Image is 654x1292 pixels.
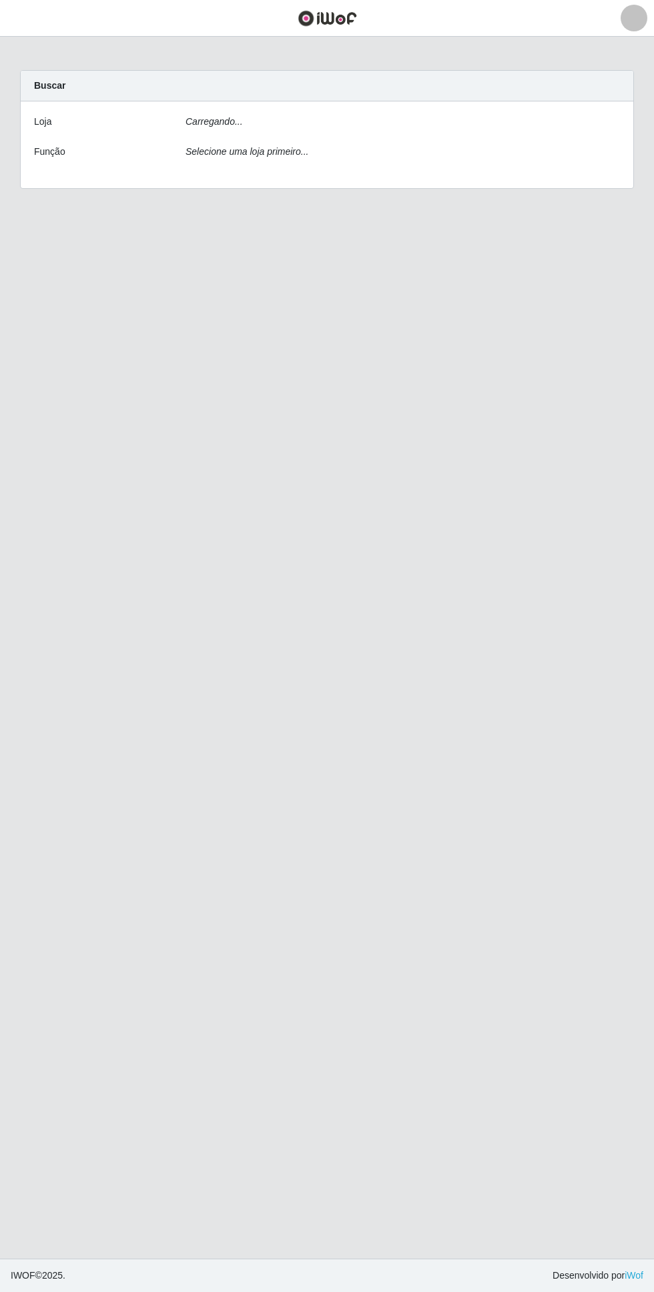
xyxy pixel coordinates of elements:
i: Carregando... [186,116,243,127]
span: IWOF [11,1270,35,1281]
label: Função [34,145,65,159]
i: Selecione uma loja primeiro... [186,146,308,157]
span: Desenvolvido por [553,1269,643,1283]
img: CoreUI Logo [298,10,357,27]
strong: Buscar [34,80,65,91]
a: iWof [625,1270,643,1281]
label: Loja [34,115,51,129]
span: © 2025 . [11,1269,65,1283]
